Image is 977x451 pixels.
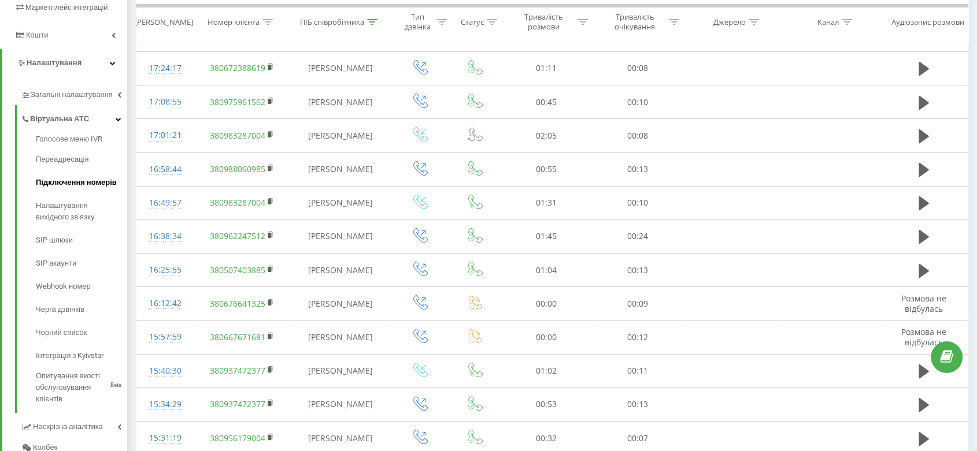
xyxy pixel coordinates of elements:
a: 380975961562 [209,96,265,107]
td: [PERSON_NAME] [289,320,391,354]
a: 380983287004 [209,197,265,208]
div: 15:31:19 [148,427,183,449]
a: Черга дзвінків [36,298,127,321]
div: Тривалість розмови [513,12,575,32]
div: [PERSON_NAME] [135,17,193,27]
a: Налаштування [2,49,127,77]
span: Наскрізна аналітика [33,421,103,433]
div: Джерело [713,17,746,27]
td: [PERSON_NAME] [289,85,391,119]
div: 16:25:55 [148,259,183,281]
div: Канал [817,17,839,27]
span: Webhook номер [36,281,91,292]
td: 00:13 [592,254,683,287]
span: Підключення номерів [36,177,117,188]
div: 16:12:42 [148,292,183,315]
td: 02:05 [501,119,592,152]
td: 00:12 [592,320,683,354]
div: 16:38:34 [148,225,183,248]
td: 01:45 [501,219,592,253]
a: Webhook номер [36,275,127,298]
a: Інтеграція з Kyivstar [36,344,127,367]
td: [PERSON_NAME] [289,354,391,387]
a: Голосове меню IVR [36,133,127,148]
span: Черга дзвінків [36,304,84,315]
span: Розмова не відбулась [901,293,946,314]
div: Аудіозапис розмови [891,17,964,27]
td: 00:13 [592,387,683,421]
div: 17:24:17 [148,57,183,80]
a: SIP акаунти [36,252,127,275]
a: Віртуальна АТС [21,105,127,129]
div: ПІБ співробітника [300,17,364,27]
td: 01:02 [501,354,592,387]
td: [PERSON_NAME] [289,387,391,421]
td: [PERSON_NAME] [289,219,391,253]
td: 00:11 [592,354,683,387]
a: 380937472377 [209,365,265,376]
div: 15:40:30 [148,360,183,382]
span: Віртуальна АТС [30,113,89,125]
a: 380937472377 [209,398,265,409]
td: 00:24 [592,219,683,253]
td: [PERSON_NAME] [289,152,391,186]
span: Інтеграція з Kyivstar [36,350,103,361]
span: Розмова не відбулась [901,326,946,348]
a: Чорний список [36,321,127,344]
td: [PERSON_NAME] [289,287,391,320]
span: Налаштування вихідного зв’язку [36,200,121,223]
div: 15:34:29 [148,393,183,416]
a: Переадресація [36,148,127,171]
div: Тривалість очікування [604,12,666,32]
td: 01:04 [501,254,592,287]
td: 00:00 [501,320,592,354]
a: 380988060985 [209,163,265,174]
div: 16:58:44 [148,158,183,181]
td: 00:09 [592,287,683,320]
td: 01:31 [501,186,592,219]
div: 17:01:21 [148,124,183,147]
div: 15:57:59 [148,326,183,348]
div: 16:49:57 [148,192,183,214]
td: [PERSON_NAME] [289,254,391,287]
span: Загальні налаштування [31,89,113,100]
a: 380956179004 [209,433,265,443]
td: 00:53 [501,387,592,421]
a: Підключення номерів [36,171,127,194]
td: 01:11 [501,51,592,85]
td: [PERSON_NAME] [289,51,391,85]
span: Голосове меню IVR [36,133,102,145]
a: 380962247512 [209,230,265,241]
a: 380983287004 [209,130,265,141]
td: 00:45 [501,85,592,119]
a: Загальні налаштування [21,81,127,105]
td: 00:08 [592,51,683,85]
a: 380507403885 [209,264,265,275]
td: 00:10 [592,85,683,119]
span: Чорний список [36,327,87,338]
td: [PERSON_NAME] [289,119,391,152]
td: 00:00 [501,287,592,320]
a: Налаштування вихідного зв’язку [36,194,127,229]
span: SIP акаунти [36,258,76,269]
a: Опитування якості обслуговування клієнтівBeta [36,367,127,405]
div: Номер клієнта [208,17,260,27]
div: Статус [461,17,484,27]
td: 00:55 [501,152,592,186]
td: 00:10 [592,186,683,219]
a: 380672388619 [209,62,265,73]
span: Кошти [26,31,48,39]
a: 380676641325 [209,298,265,309]
span: Переадресація [36,154,88,165]
span: Маркетплейс інтеграцій [25,3,108,12]
a: SIP шлюзи [36,229,127,252]
div: Тип дзвінка [402,12,434,32]
div: 17:08:55 [148,91,183,113]
span: Опитування якості обслуговування клієнтів [36,370,108,405]
a: Наскрізна аналітика [21,413,127,437]
a: 380667671681 [209,331,265,342]
td: [PERSON_NAME] [289,186,391,219]
td: 00:13 [592,152,683,186]
td: 00:08 [592,119,683,152]
span: Налаштування [27,58,82,67]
